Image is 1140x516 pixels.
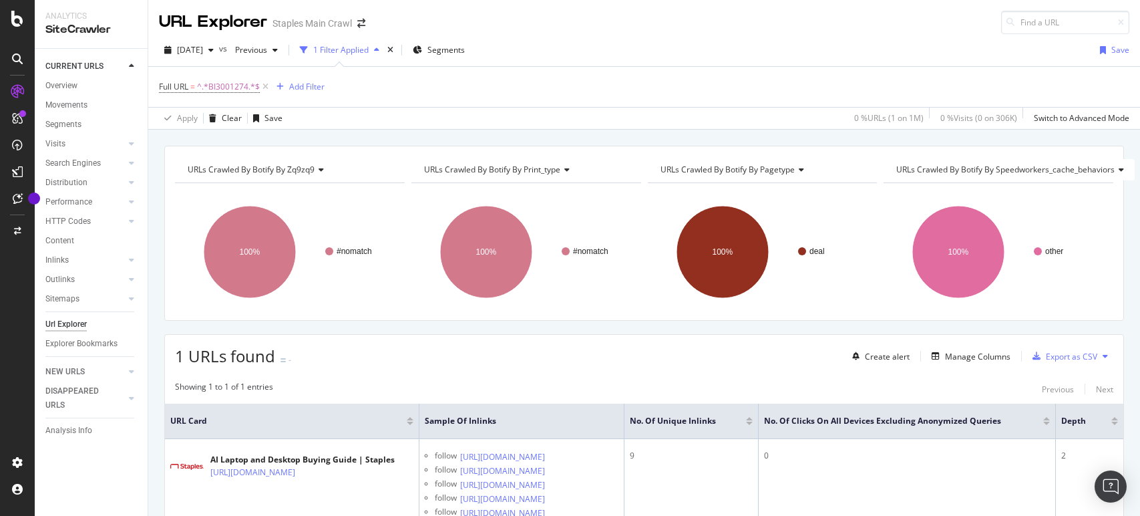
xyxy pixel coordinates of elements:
div: Previous [1042,384,1074,395]
span: ^.*BI3001274.*$ [197,78,260,96]
div: arrow-right-arrow-left [357,19,365,28]
div: 1 Filter Applied [313,44,369,55]
div: HTTP Codes [45,215,91,229]
span: URLs Crawled By Botify By speedworkers_cache_behaviors [896,164,1115,175]
svg: A chart. [411,194,638,310]
div: Open Intercom Messenger [1095,471,1127,503]
a: Inlinks [45,253,125,267]
div: - [289,354,291,366]
span: vs [219,43,230,54]
a: HTTP Codes [45,215,125,229]
h4: URLs Crawled By Botify By pagetype [658,159,866,180]
svg: A chart. [175,194,402,310]
div: DISAPPEARED URLS [45,384,113,412]
a: Movements [45,98,138,112]
span: = [190,81,195,92]
div: Content [45,234,74,248]
div: Switch to Advanced Mode [1034,112,1129,124]
span: No. of Unique Inlinks [630,415,726,427]
h4: URLs Crawled By Botify By print_type [421,159,629,180]
div: Segments [45,118,81,132]
span: Previous [230,44,267,55]
span: Segments [427,44,465,55]
div: follow [435,478,457,492]
input: Find a URL [1001,11,1129,34]
div: AI Laptop and Desktop Buying Guide | Staples [210,454,395,466]
text: 100% [240,247,260,257]
svg: A chart. [884,194,1111,310]
div: 2 [1061,450,1118,462]
a: Distribution [45,176,125,190]
div: Performance [45,195,92,209]
span: URL Card [170,415,403,427]
button: Save [1095,39,1129,61]
a: [URL][DOMAIN_NAME] [460,479,545,492]
a: DISAPPEARED URLS [45,384,125,412]
a: Overview [45,79,138,93]
a: Sitemaps [45,292,125,306]
div: Create alert [865,351,910,362]
a: Content [45,234,138,248]
div: Analytics [45,11,137,22]
div: follow [435,450,457,464]
text: deal [809,247,825,256]
text: #nomatch [337,247,372,256]
div: Save [264,112,282,124]
a: NEW URLS [45,365,125,379]
button: Manage Columns [926,348,1010,364]
a: [URL][DOMAIN_NAME] [460,450,545,464]
a: Outlinks [45,273,125,287]
img: Equal [280,358,286,362]
button: Switch to Advanced Mode [1028,108,1129,129]
a: [URL][DOMAIN_NAME] [460,493,545,506]
div: Movements [45,98,87,112]
div: SiteCrawler [45,22,137,37]
div: Manage Columns [945,351,1010,362]
div: Showing 1 to 1 of 1 entries [175,381,273,397]
span: URLs Crawled By Botify By zq9zq9 [188,164,315,175]
div: 0 % Visits ( 0 on 306K ) [940,112,1017,124]
h4: URLs Crawled By Botify By zq9zq9 [185,159,393,180]
button: Previous [230,39,283,61]
text: 100% [476,247,496,257]
span: No. of Clicks On All Devices excluding anonymized queries [764,415,1023,427]
text: other [1045,247,1063,256]
div: 0 % URLs ( 1 on 1M ) [854,112,924,124]
div: NEW URLS [45,365,85,379]
span: 1 URLs found [175,345,275,367]
span: URLs Crawled By Botify By pagetype [660,164,795,175]
span: Sample of Inlinks [425,415,598,427]
div: Url Explorer [45,317,87,332]
button: 1 Filter Applied [295,39,385,61]
span: Depth [1061,415,1091,427]
div: Distribution [45,176,87,190]
div: Staples Main Crawl [272,17,352,30]
div: follow [435,492,457,506]
div: Explorer Bookmarks [45,337,118,351]
div: Visits [45,137,65,151]
a: Analysis Info [45,424,138,438]
button: Clear [204,108,242,129]
svg: A chart. [648,194,875,310]
div: Add Filter [289,81,325,92]
a: Performance [45,195,125,209]
button: Apply [159,108,198,129]
span: 2025 Sep. 26th [177,44,203,55]
div: Overview [45,79,77,93]
text: 100% [948,247,969,257]
div: Save [1111,44,1129,55]
a: [URL][DOMAIN_NAME] [210,466,295,479]
button: Save [248,108,282,129]
span: Full URL [159,81,188,92]
button: Create alert [847,346,910,367]
div: Inlinks [45,253,69,267]
a: Url Explorer [45,317,138,332]
div: Sitemaps [45,292,79,306]
button: Previous [1042,381,1074,397]
a: Segments [45,118,138,132]
div: Outlinks [45,273,75,287]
